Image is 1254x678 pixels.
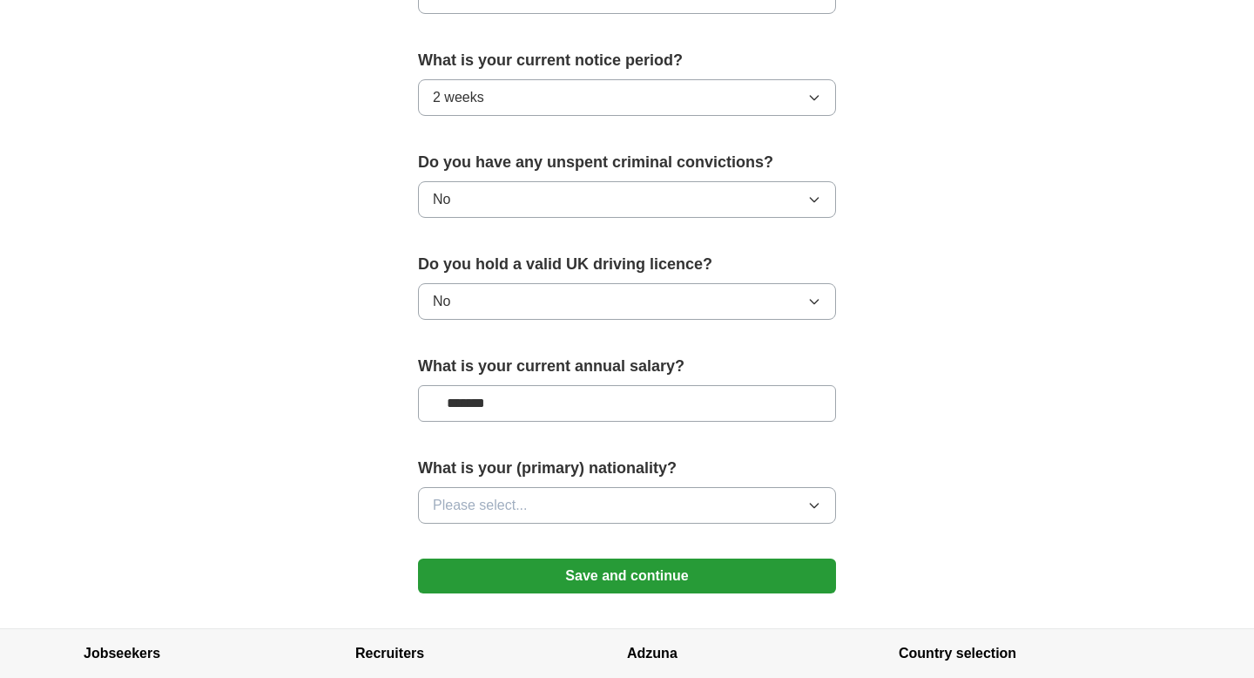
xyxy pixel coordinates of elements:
label: What is your current notice period? [418,49,836,72]
button: Please select... [418,487,836,524]
button: No [418,283,836,320]
span: Please select... [433,495,528,516]
label: What is your current annual salary? [418,355,836,378]
span: No [433,189,450,210]
label: What is your (primary) nationality? [418,457,836,480]
h4: Country selection [899,629,1170,678]
button: Save and continue [418,559,836,593]
button: No [418,181,836,218]
label: Do you have any unspent criminal convictions? [418,151,836,174]
label: Do you hold a valid UK driving licence? [418,253,836,276]
span: No [433,291,450,312]
span: 2 weeks [433,87,484,108]
button: 2 weeks [418,79,836,116]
